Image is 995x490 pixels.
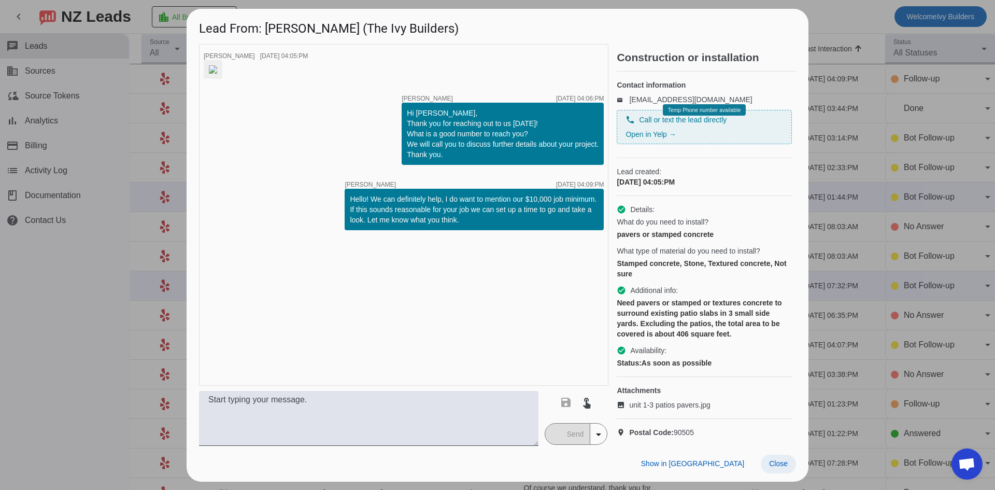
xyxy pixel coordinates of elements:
[345,181,396,188] span: [PERSON_NAME]
[402,95,453,102] span: [PERSON_NAME]
[617,80,792,90] h4: Contact information
[617,217,708,227] span: What do you need to install?
[951,449,983,480] div: Open chat
[592,428,605,441] mat-icon: arrow_drop_down
[617,346,626,355] mat-icon: check_circle
[617,359,641,367] strong: Status:
[617,385,792,396] h4: Attachments
[580,396,593,409] mat-icon: touch_app
[639,115,727,125] span: Call or text the lead directly
[641,459,744,468] span: Show in [GEOGRAPHIC_DATA]
[260,53,308,59] div: [DATE] 04:05:PM
[617,97,629,102] mat-icon: email
[350,194,599,225] div: Hello! We can definitely help, I do want to mention our $10,000 job minimum. If this sounds reaso...
[617,258,792,279] div: Stamped concrete, Stone, Textured concrete, Not sure
[617,166,792,177] span: Lead created:
[407,108,599,160] div: Hi [PERSON_NAME], Thank you for reaching out to us [DATE]! What is a good number to reach you? We...
[629,95,752,104] a: [EMAIL_ADDRESS][DOMAIN_NAME]
[761,455,796,473] button: Close
[556,95,604,102] div: [DATE] 04:06:PM
[556,181,604,188] div: [DATE] 04:09:PM
[204,52,255,60] span: [PERSON_NAME]
[617,428,629,437] mat-icon: location_on
[617,401,629,409] mat-icon: image
[668,107,741,113] span: Temp Phone number available
[617,229,792,240] div: pavers or stamped concrete
[633,455,752,473] button: Show in [GEOGRAPHIC_DATA]
[626,115,635,124] mat-icon: phone
[630,345,666,356] span: Availability:
[630,204,655,215] span: Details:
[630,285,678,296] span: Additional info:
[617,358,792,368] div: As soon as possible
[617,205,626,214] mat-icon: check_circle
[629,428,674,437] strong: Postal Code:
[617,286,626,295] mat-icon: check_circle
[617,298,792,339] div: Need pavers or stamped or textures concrete to surround existing patio slabs in 3 small side yard...
[617,400,792,410] a: unit 1-3 patios pavers.jpg
[187,9,808,44] h1: Lead From: [PERSON_NAME] (The Ivy Builders)
[629,400,710,410] span: unit 1-3 patios pavers.jpg
[209,65,217,74] img: h-I_5UG-jO4da-hR15Qy-g
[626,130,676,138] a: Open in Yelp →
[617,52,796,63] h2: Construction or installation
[629,427,694,438] span: 90505
[769,459,788,468] span: Close
[617,177,792,187] div: [DATE] 04:05:PM
[617,246,760,256] span: What type of material do you need to install?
